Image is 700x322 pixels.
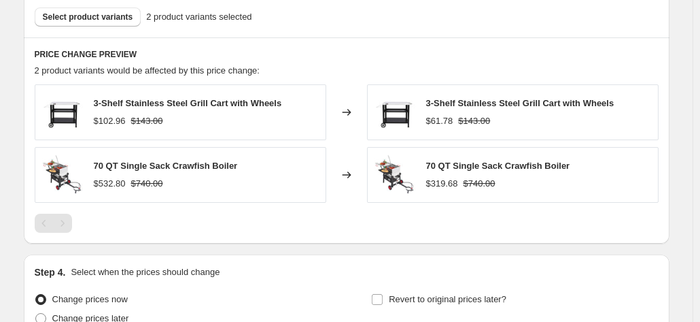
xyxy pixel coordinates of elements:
div: $319.68 [426,177,458,191]
img: 70QTSingleSackCrawfishBoiler_6_80x.jpg [374,155,415,195]
nav: Pagination [35,214,72,233]
span: 70 QT Single Sack Crawfish Boiler [94,161,238,171]
span: Change prices now [52,294,128,304]
img: 3-ShelfStainlessSteelGrillCartwithWheels_10_80x.jpg [42,92,83,133]
p: Select when the prices should change [71,265,220,279]
span: Revert to original prices later? [389,294,506,304]
strike: $143.00 [131,114,163,128]
div: $532.80 [94,177,126,191]
div: $102.96 [94,114,126,128]
span: Select product variants [43,12,133,22]
span: 2 product variants would be affected by this price change: [35,65,260,76]
strike: $740.00 [131,177,163,191]
h2: Step 4. [35,265,66,279]
strike: $143.00 [458,114,490,128]
button: Select product variants [35,7,141,27]
span: 2 product variants selected [146,10,251,24]
img: 3-ShelfStainlessSteelGrillCartwithWheels_10_80x.jpg [374,92,415,133]
h6: PRICE CHANGE PREVIEW [35,49,659,60]
div: $61.78 [426,114,453,128]
img: 70QTSingleSackCrawfishBoiler_6_80x.jpg [42,155,83,195]
span: 3-Shelf Stainless Steel Grill Cart with Wheels [94,98,282,108]
span: 70 QT Single Sack Crawfish Boiler [426,161,570,171]
span: 3-Shelf Stainless Steel Grill Cart with Wheels [426,98,614,108]
strike: $740.00 [463,177,495,191]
